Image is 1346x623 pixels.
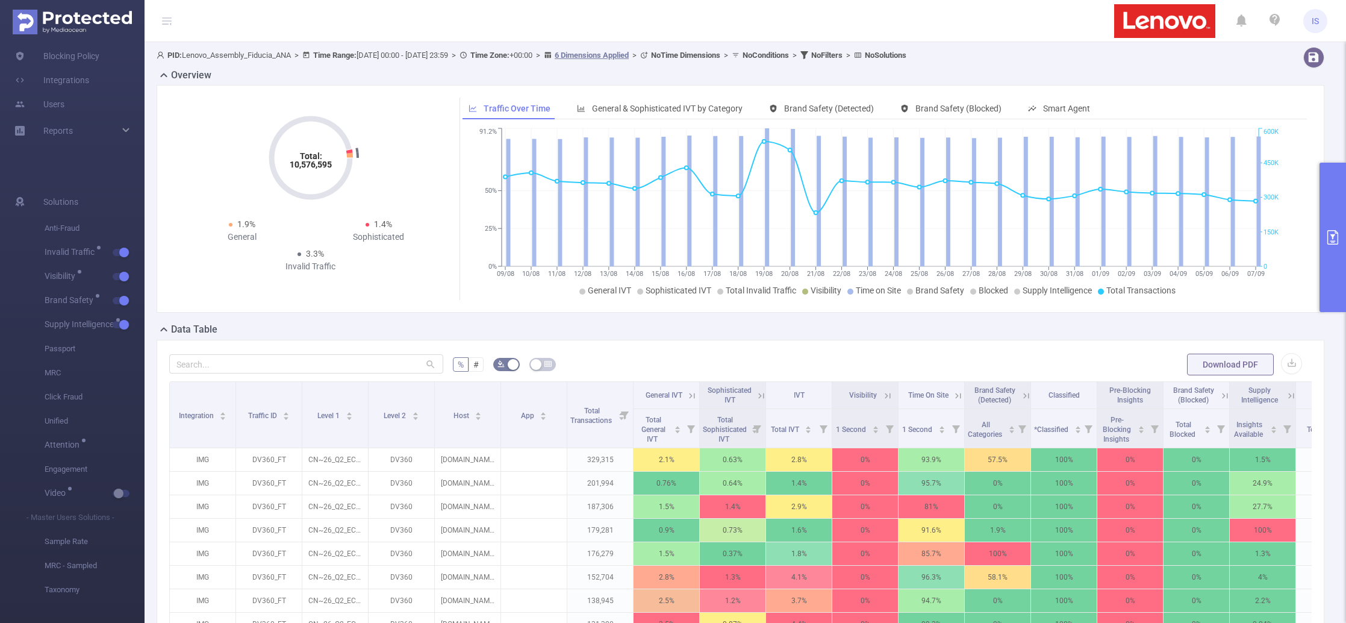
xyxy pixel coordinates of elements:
[833,270,850,278] tspan: 22/08
[435,448,500,471] p: [DOMAIN_NAME] ([DOMAIN_NAME])
[832,542,898,565] p: 0%
[412,410,419,418] div: Sort
[675,424,681,428] i: icon: caret-up
[45,457,145,481] span: Engagement
[1031,542,1097,565] p: 100%
[435,495,500,518] p: [DOMAIN_NAME] ([DOMAIN_NAME])
[965,566,1030,589] p: 58.1%
[766,519,832,542] p: 1.6%
[469,104,477,113] i: icon: line-chart
[743,51,789,60] b: No Conditions
[290,160,332,169] tspan: 10,576,595
[567,566,633,589] p: 152,704
[577,104,585,113] i: icon: bar-chart
[435,542,500,565] p: [DOMAIN_NAME] ([DOMAIN_NAME])
[45,554,145,578] span: MRC - Sampled
[859,270,876,278] tspan: 23/08
[302,495,368,518] p: CN~26_Q2_ECOM_ALLFLIGHTS_DCOVideo_DV360_MSJumpstart_YR~26_QR~Q2_BU~ECOMM_BS~ECOMM_SB~LENOVO_SC~MP...
[832,519,898,542] p: 0%
[567,448,633,471] p: 329,315
[1234,421,1265,439] span: Insights Available
[902,425,934,434] span: 1 Second
[43,190,78,214] span: Solutions
[219,410,226,418] div: Sort
[729,270,747,278] tspan: 18/08
[167,51,182,60] b: PID:
[899,566,964,589] p: 96.3%
[1164,519,1229,542] p: 0%
[807,270,824,278] tspan: 21/08
[1247,270,1265,278] tspan: 07/09
[45,361,145,385] span: MRC
[1230,448,1295,471] p: 1.5%
[836,425,868,434] span: 1 Second
[302,542,368,565] p: CN~26_Q2_ECOM_ALLFLIGHTS_DCOVideo_DV360_MSJumpstart_YR~26_QR~Q2_BU~ECOMM_BS~ECOMM_SB~LENOVO_SC~MP...
[899,519,964,542] p: 91.6%
[1023,286,1092,295] span: Supply Intelligence
[938,428,945,432] i: icon: caret-down
[521,412,536,420] span: App
[1164,495,1229,518] p: 0%
[302,472,368,495] p: CN~26_Q2_ECOM_ALLFLIGHTS_DCOVideo_DV360_MSJumpstart_YR~26_QR~Q2_BU~ECOMM_BS~ECOMM_SB~LENOVO_SC~MP...
[766,566,832,589] p: 4.1%
[965,495,1030,518] p: 0%
[1263,228,1279,236] tspan: 150K
[720,51,732,60] span: >
[749,409,765,448] i: Filter menu
[435,472,500,495] p: [DOMAIN_NAME] ([DOMAIN_NAME])
[865,51,906,60] b: No Solutions
[771,425,801,434] span: Total IVT
[1014,270,1032,278] tspan: 29/08
[899,542,964,565] p: 85.7%
[567,542,633,565] p: 176,279
[299,151,322,161] tspan: Total:
[484,104,550,113] span: Traffic Over Time
[1074,424,1082,431] div: Sort
[1103,416,1131,443] span: Pre-Blocking Insights
[311,231,447,243] div: Sophisticated
[1092,270,1109,278] tspan: 01/09
[794,391,805,399] span: IVT
[832,448,898,471] p: 0%
[1106,286,1176,295] span: Total Transactions
[157,51,906,60] span: Lenovo_Assembly_Fiducia_ANA [DATE] 00:00 - [DATE] 23:59 +00:00
[220,410,226,414] i: icon: caret-up
[220,415,226,419] i: icon: caret-down
[1271,424,1277,428] i: icon: caret-up
[13,10,132,34] img: Protected Media
[236,495,302,518] p: DV360_FT
[899,472,964,495] p: 95.7%
[313,51,357,60] b: Time Range:
[369,519,434,542] p: DV360
[475,415,482,419] i: icon: caret-down
[646,286,711,295] span: Sophisticated IVT
[1204,424,1211,428] i: icon: caret-up
[473,360,479,369] span: #
[1230,472,1295,495] p: 24.9%
[781,270,799,278] tspan: 20/08
[171,322,217,337] h2: Data Table
[384,412,408,420] span: Level 2
[938,424,946,431] div: Sort
[369,448,434,471] p: DV360
[974,386,1015,404] span: Brand Safety (Detected)
[236,542,302,565] p: DV360_FT
[540,410,547,418] div: Sort
[1138,424,1145,431] div: Sort
[766,495,832,518] p: 2.9%
[1144,270,1161,278] tspan: 03/09
[899,448,964,471] p: 93.9%
[634,472,699,495] p: 0.76%
[881,409,898,448] i: Filter menu
[45,337,145,361] span: Passport
[872,424,879,428] i: icon: caret-up
[1230,495,1295,518] p: 27.7%
[1263,128,1279,136] tspan: 600K
[236,448,302,471] p: DV360_FT
[1146,409,1163,448] i: Filter menu
[1008,424,1015,431] div: Sort
[674,424,681,431] div: Sort
[1097,495,1163,518] p: 0%
[1230,519,1295,542] p: 100%
[856,286,901,295] span: Time on Site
